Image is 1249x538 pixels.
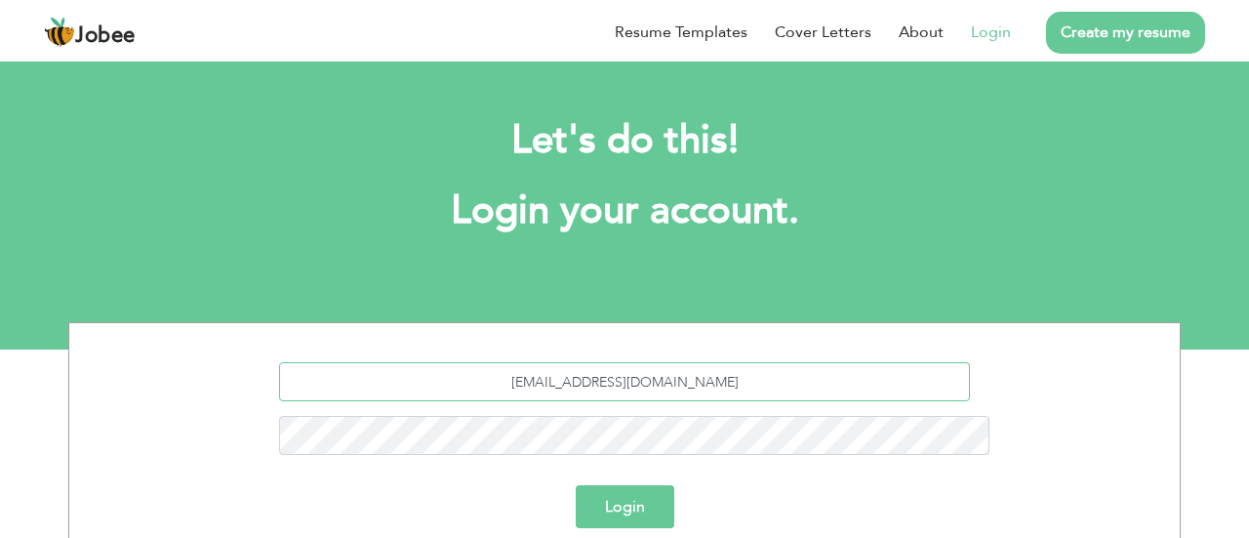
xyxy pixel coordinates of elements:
[971,21,1011,44] a: Login
[576,485,674,528] button: Login
[615,21,747,44] a: Resume Templates
[1046,12,1205,54] a: Create my resume
[75,25,136,47] span: Jobee
[44,17,136,48] a: Jobee
[279,362,971,401] input: Email
[98,186,1151,236] h1: Login your account.
[775,21,871,44] a: Cover Letters
[44,17,75,48] img: jobee.io
[899,21,944,44] a: About
[98,115,1151,166] h2: Let's do this!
